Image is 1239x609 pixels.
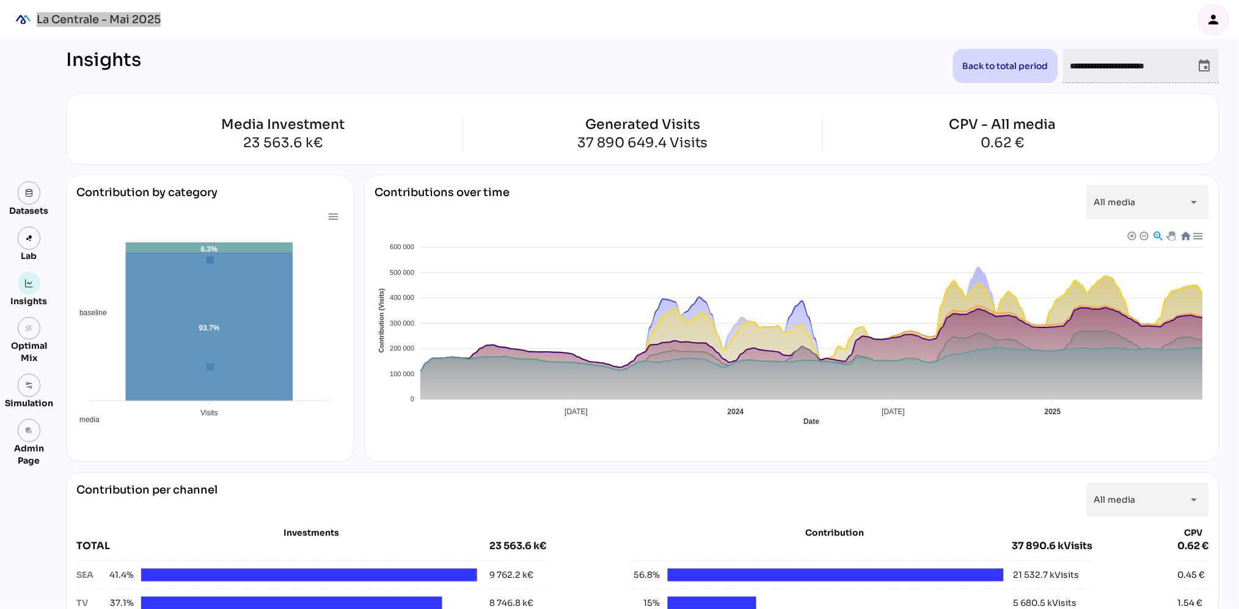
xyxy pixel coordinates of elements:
div: 0.62 € [1178,539,1209,553]
div: SEA [76,569,104,582]
div: La Centrale - Mai 2025 [37,12,161,27]
div: 0.62 € [949,136,1056,150]
div: Reset Zoom [1180,230,1191,241]
span: 56.8% [631,569,660,582]
img: lab.svg [25,234,34,243]
span: 41.4% [104,569,134,582]
tspan: 2025 [1045,407,1061,416]
div: 21 532.7 kVisits [1014,569,1080,582]
tspan: 600 000 [390,244,414,251]
button: Back to total period [953,49,1058,83]
tspan: 400 000 [390,294,414,302]
i: person [1207,12,1221,27]
tspan: [DATE] [565,407,588,416]
i: arrow_drop_down [1187,195,1202,210]
div: Menu [327,211,338,221]
div: Datasets [10,205,49,217]
div: CPV [1178,527,1209,539]
div: 37 890.6 kVisits [1012,539,1093,553]
div: Generated Visits [577,118,708,131]
span: media [70,415,100,424]
div: 0.45 € [1178,569,1205,582]
tspan: Visits [200,409,217,417]
tspan: 500 000 [390,269,414,276]
tspan: 200 000 [390,345,414,352]
div: Contribution by category [76,185,344,210]
i: arrow_drop_down [1187,492,1202,507]
span: Back to total period [963,59,1048,73]
div: Admin Page [5,442,53,467]
span: baseline [70,308,107,317]
div: Contribution [662,527,1009,539]
tspan: 2024 [728,407,744,416]
div: CPV - All media [949,118,1056,131]
img: graph.svg [25,279,34,288]
i: event [1197,59,1212,73]
img: data.svg [25,189,34,197]
tspan: 0 [411,396,414,403]
div: Contributions over time [375,185,510,219]
i: admin_panel_settings [25,426,34,435]
img: settings.svg [25,381,34,390]
div: Menu [1193,230,1203,241]
div: 9 762.2 k€ [489,569,533,582]
tspan: 100 000 [390,370,414,377]
text: Contribution (Visits) [378,288,385,353]
div: Insights [11,295,48,307]
div: Zoom Out [1139,231,1148,239]
div: 37 890 649.4 Visits [577,136,708,150]
div: mediaROI [10,6,37,33]
div: Lab [16,250,43,262]
div: Investments [76,527,546,539]
span: All media [1094,494,1136,505]
div: Media Investment [103,118,462,131]
div: Zoom In [1127,231,1136,239]
div: Simulation [5,397,53,409]
div: Optimal Mix [5,340,53,364]
span: All media [1094,197,1136,208]
tspan: [DATE] [882,407,905,416]
div: 23 563.6 k€ [103,136,462,150]
tspan: 300 000 [390,319,414,327]
div: Insights [66,49,141,83]
div: Panning [1167,232,1174,239]
div: Contribution per channel [76,483,217,517]
div: 23 563.6 k€ [489,539,546,553]
div: TOTAL [76,539,489,553]
text: Date [804,418,820,426]
i: grain [25,324,34,333]
div: Selection Zoom [1153,230,1163,241]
